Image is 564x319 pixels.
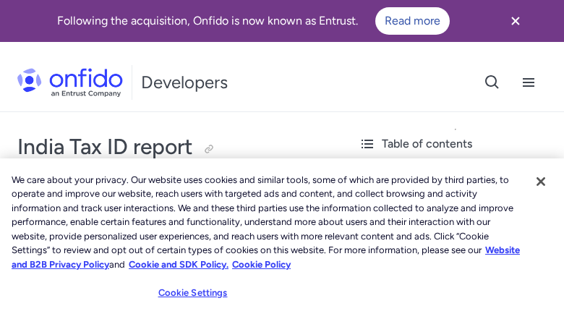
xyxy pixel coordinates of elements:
button: Open navigation menu button [510,64,547,101]
a: Read more [375,7,450,35]
h1: India Tax ID report [17,132,330,161]
img: Onfido Logo [17,68,123,97]
div: Table of contents [359,135,552,153]
button: Close banner [489,3,542,39]
button: Cookie Settings [148,278,238,307]
button: Close [525,166,557,197]
button: Open search button [474,64,510,101]
a: Cookie and SDK Policy. [129,259,228,270]
a: More information about our cookie policy., opens in a new tab [12,244,520,270]
div: Following the acquisition, Onfido is now known as Entrust. [17,7,489,35]
svg: Open search button [484,74,501,91]
div: We care about your privacy. Our website uses cookies and similar tools, some of which are provide... [12,173,524,272]
svg: Close banner [507,12,524,30]
h1: Developers [141,71,228,94]
svg: Open navigation menu button [520,74,537,91]
a: Cookie Policy [232,259,291,270]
